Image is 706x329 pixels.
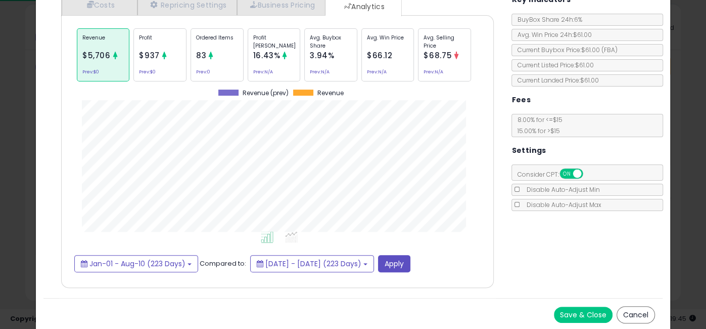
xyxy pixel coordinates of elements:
span: ON [560,170,573,178]
span: $5,706 [82,50,111,61]
span: Jan-01 - Aug-10 (223 Days) [89,259,185,269]
button: Apply [378,255,410,272]
p: Avg. Buybox Share [310,34,352,49]
span: Avg. Win Price 24h: $61.00 [512,30,591,39]
small: Prev: N/A [310,70,330,73]
small: Prev: N/A [367,70,387,73]
span: 3.94% [310,50,334,61]
span: BuyBox Share 24h: 6% [512,15,582,24]
span: Consider CPT: [512,170,596,179]
p: Revenue [82,34,124,49]
small: Prev: N/A [253,70,273,73]
p: Profit [139,34,181,49]
small: Prev: $0 [82,70,99,73]
span: 83 [196,50,206,61]
span: 8.00 % for <= $15 [512,115,562,135]
span: 16.43% [253,50,280,61]
button: Cancel [617,306,655,323]
span: [DATE] - [DATE] (223 Days) [265,259,361,269]
h5: Fees [511,94,531,106]
span: Current Landed Price: $61.00 [512,76,598,85]
p: Avg. Selling Price [423,34,465,49]
span: Compared to: [200,258,246,268]
span: $937 [139,50,160,61]
p: Profit [PERSON_NAME] [253,34,295,49]
span: Disable Auto-Adjust Min [521,185,599,194]
small: Prev: $0 [139,70,156,73]
span: $61.00 [581,46,617,54]
span: Current Buybox Price: [512,46,617,54]
small: Prev: N/A [423,70,443,73]
p: Ordered Items [196,34,238,49]
p: Avg. Win Price [367,34,409,49]
button: Save & Close [554,307,613,323]
span: Revenue [317,90,343,97]
span: Disable Auto-Adjust Max [521,200,601,209]
span: Revenue (prev) [242,90,288,97]
h5: Settings [511,144,546,157]
span: Current Listed Price: $61.00 [512,61,593,69]
small: Prev: 0 [196,70,210,73]
span: OFF [582,170,598,178]
span: ( FBA ) [601,46,617,54]
span: $68.75 [423,50,452,61]
span: 15.00 % for > $15 [512,127,559,135]
span: $66.12 [367,50,393,61]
